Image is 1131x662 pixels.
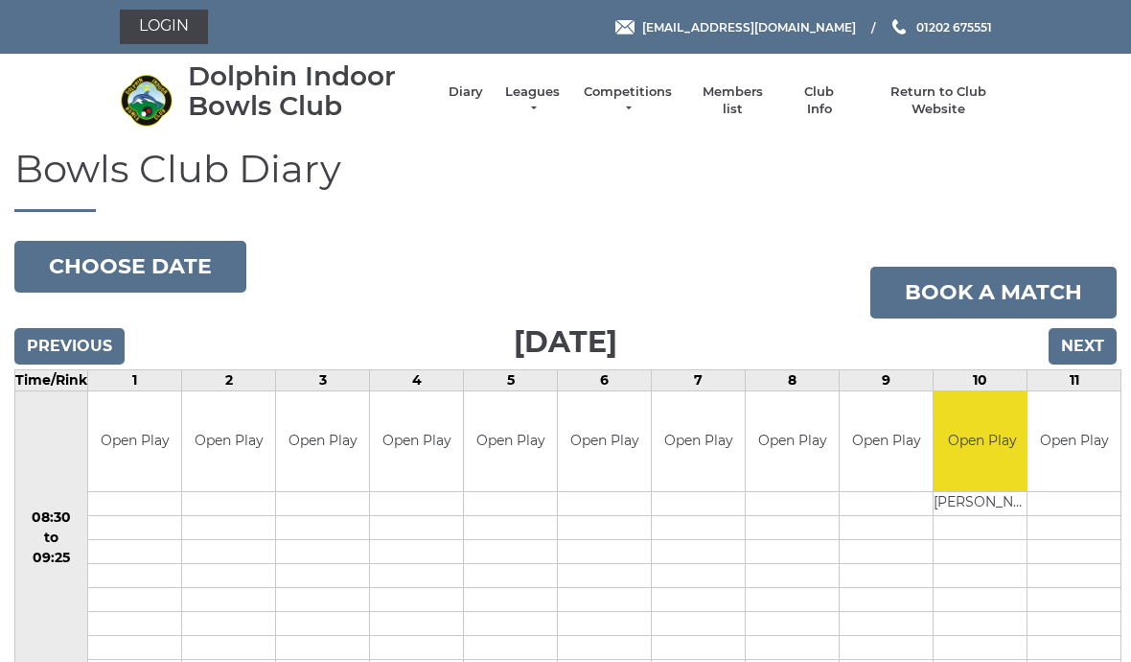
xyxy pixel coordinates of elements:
button: Choose date [14,241,246,293]
span: 01202 675551 [916,19,992,34]
img: Email [615,20,635,35]
td: 9 [840,369,934,390]
a: Members list [692,83,772,118]
td: 10 [934,369,1027,390]
td: 8 [746,369,840,390]
h1: Bowls Club Diary [14,148,1117,212]
td: 1 [88,369,182,390]
td: Open Play [88,391,181,492]
td: Open Play [934,391,1030,492]
a: Book a match [870,267,1117,319]
input: Next [1049,328,1117,365]
td: Open Play [370,391,463,492]
td: 7 [652,369,746,390]
td: Open Play [276,391,369,492]
td: [PERSON_NAME] [934,492,1030,516]
input: Previous [14,328,125,365]
td: Time/Rink [15,369,88,390]
td: Open Play [558,391,651,492]
a: Email [EMAIL_ADDRESS][DOMAIN_NAME] [615,18,856,36]
span: [EMAIL_ADDRESS][DOMAIN_NAME] [642,19,856,34]
td: 6 [558,369,652,390]
td: 4 [370,369,464,390]
a: Leagues [502,83,563,118]
td: Open Play [464,391,557,492]
td: Open Play [182,391,275,492]
a: Competitions [582,83,674,118]
td: 3 [276,369,370,390]
a: Diary [449,83,483,101]
td: Open Play [840,391,933,492]
td: Open Play [746,391,839,492]
td: 5 [464,369,558,390]
td: 2 [182,369,276,390]
td: Open Play [652,391,745,492]
a: Login [120,10,208,44]
img: Phone us [892,19,906,35]
td: 11 [1027,369,1121,390]
a: Club Info [792,83,847,118]
a: Return to Club Website [866,83,1011,118]
a: Phone us 01202 675551 [889,18,992,36]
div: Dolphin Indoor Bowls Club [188,61,429,121]
img: Dolphin Indoor Bowls Club [120,74,173,127]
td: Open Play [1027,391,1120,492]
